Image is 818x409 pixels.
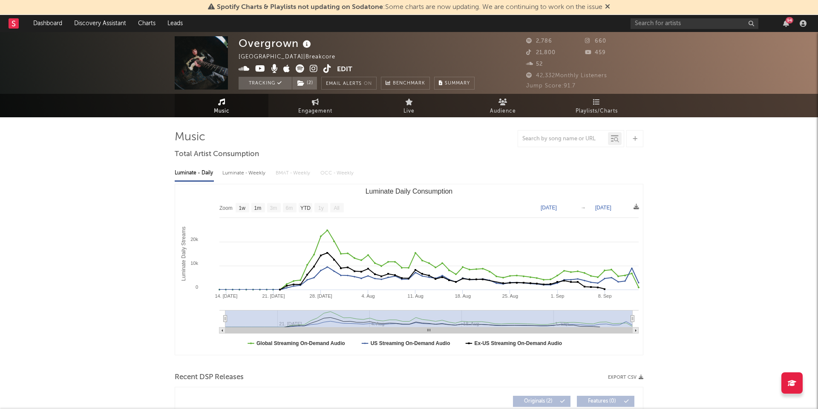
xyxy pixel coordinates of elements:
[215,293,237,299] text: 14. [DATE]
[585,50,606,55] span: 459
[239,52,345,62] div: [GEOGRAPHIC_DATA] | Breakcore
[475,340,562,346] text: Ex-US Streaming On-Demand Audio
[393,78,425,89] span: Benchmark
[551,293,565,299] text: 1. Sep
[239,77,292,90] button: Tracking
[608,375,643,380] button: Export CSV
[576,106,618,116] span: Playlists/Charts
[268,94,362,117] a: Engagement
[526,83,576,89] span: Jump Score: 91.7
[595,205,611,211] text: [DATE]
[219,205,233,211] text: Zoom
[161,15,189,32] a: Leads
[310,293,332,299] text: 28. [DATE]
[181,226,187,281] text: Luminate Daily Streams
[190,237,198,242] text: 20k
[490,106,516,116] span: Audience
[196,284,198,290] text: 0
[270,205,277,211] text: 3m
[362,293,375,299] text: 4. Aug
[577,396,634,407] button: Features(0)
[222,166,267,180] div: Luminate - Weekly
[518,399,558,404] span: Originals ( 2 )
[541,205,557,211] text: [DATE]
[175,166,214,180] div: Luminate - Daily
[598,293,612,299] text: 8. Sep
[526,73,607,78] span: 42,332 Monthly Listeners
[217,4,383,11] span: Spotify Charts & Playlists not updating on Sodatone
[262,293,285,299] text: 21. [DATE]
[631,18,758,29] input: Search for artists
[364,81,372,86] em: On
[298,106,332,116] span: Engagement
[318,205,324,211] text: 1y
[585,38,606,44] span: 660
[445,81,470,86] span: Summary
[256,340,345,346] text: Global Streaming On-Demand Audio
[455,293,471,299] text: 18. Aug
[292,77,317,90] span: ( 2 )
[371,340,450,346] text: US Streaming On-Demand Audio
[408,293,423,299] text: 11. Aug
[175,94,268,117] a: Music
[526,50,556,55] span: 21,800
[292,77,317,90] button: (2)
[783,20,789,27] button: 94
[366,188,453,195] text: Luminate Daily Consumption
[175,372,244,383] span: Recent DSP Releases
[502,293,518,299] text: 25. Aug
[254,205,262,211] text: 1m
[550,94,643,117] a: Playlists/Charts
[300,205,311,211] text: YTD
[434,77,475,90] button: Summary
[321,77,377,90] button: Email AlertsOn
[526,61,543,67] span: 52
[239,205,246,211] text: 1w
[217,4,602,11] span: : Some charts are now updating. We are continuing to work on the issue
[362,94,456,117] a: Live
[786,17,793,23] div: 94
[605,4,610,11] span: Dismiss
[403,106,415,116] span: Live
[337,64,352,75] button: Edit
[239,36,313,50] div: Overgrown
[214,106,230,116] span: Music
[286,205,293,211] text: 6m
[513,396,570,407] button: Originals(2)
[68,15,132,32] a: Discovery Assistant
[456,94,550,117] a: Audience
[175,184,643,355] svg: Luminate Daily Consumption
[175,149,259,160] span: Total Artist Consumption
[381,77,430,90] a: Benchmark
[581,205,586,211] text: →
[27,15,68,32] a: Dashboard
[190,261,198,266] text: 10k
[582,399,622,404] span: Features ( 0 )
[518,136,608,142] input: Search by song name or URL
[132,15,161,32] a: Charts
[526,38,552,44] span: 2,786
[334,205,339,211] text: All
